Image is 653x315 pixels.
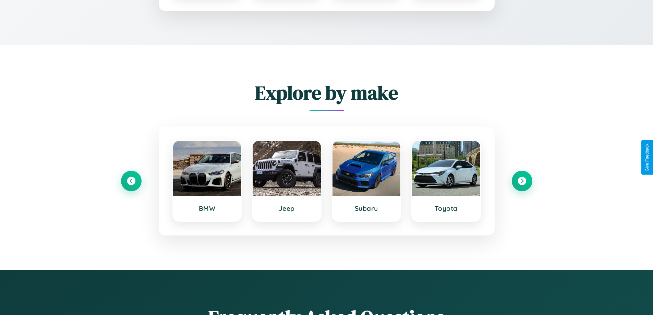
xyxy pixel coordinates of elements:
[180,204,234,213] h3: BMW
[419,204,473,213] h3: Toyota
[121,80,532,106] h2: Explore by make
[259,204,314,213] h3: Jeep
[645,144,650,171] div: Give Feedback
[339,204,394,213] h3: Subaru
